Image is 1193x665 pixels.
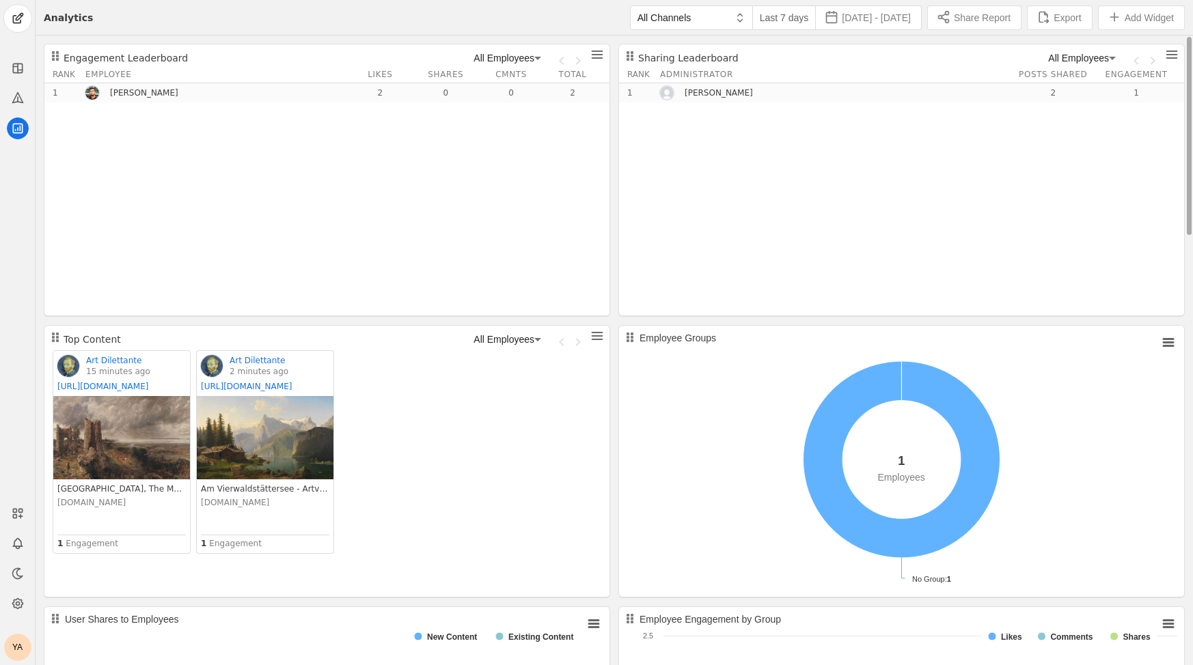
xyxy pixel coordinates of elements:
[947,575,951,583] tspan: 1
[1098,5,1185,30] button: Add Widget
[413,66,478,83] div: Shares
[57,483,186,494] span: Hadleigh Castle, The Mouth of the Thames–Morning after a Stormy Night - Artvee
[685,87,805,98] div: Yousif Abood
[44,66,85,83] div: Employee Rank
[760,11,809,25] span: Last 7 days
[427,632,477,642] text: New Content
[590,328,604,348] app-icon-button: Chart context menu
[57,538,63,549] div: 1
[57,355,79,377] img: cache
[85,86,99,100] img: cache
[53,396,190,479] img: cache
[619,326,1184,597] svg: Employee Groups
[4,634,31,661] button: YA
[640,332,716,343] text: Employee Groups
[954,11,1011,25] span: Share Report
[57,496,186,509] span: [DOMAIN_NAME]
[1097,66,1184,83] div: Employee Engagement
[110,87,230,98] div: Wissam Sameer
[1027,5,1092,30] button: Export
[660,86,674,100] img: unknown-user-light.svg
[1009,66,1097,83] div: Number of Posts Shared with Employees
[85,66,348,83] div: Employee Name
[201,483,329,494] span: Am Vierwaldstättersee - Artvee
[619,66,660,83] div: User Rank
[201,496,329,509] span: [DOMAIN_NAME]
[912,575,951,583] text: No Group:
[1165,47,1179,66] app-icon-button: Chart context menu
[508,632,573,642] text: Existing Content
[1125,11,1174,25] span: Add Widget
[660,66,1009,83] div: User Name
[201,355,223,377] img: cache
[57,382,148,391] a: [URL][DOMAIN_NAME]
[1048,53,1109,63] span: All Employees
[197,479,333,513] a: Am Vierwaldstättersee - Artvee[DOMAIN_NAME]
[230,355,285,366] a: Art Dilettante
[64,332,121,346] div: Top Content
[816,5,922,30] button: [DATE] - [DATE]
[196,350,334,554] a: Art Dilettante2 minutes ago[URL][DOMAIN_NAME]Am Vierwaldstättersee - Artvee[DOMAIN_NAME]1Engagement
[201,538,206,549] div: 1
[1123,632,1151,642] text: Shares
[898,454,905,468] strong: 1
[65,614,179,625] text: User Shares to Employees
[66,539,118,548] span: Engagement
[348,66,413,83] div: Likes
[197,396,333,479] img: cache
[643,632,653,640] text: 2.5
[474,53,534,63] span: All Employees
[544,66,609,83] div: Total Engagements
[53,479,190,513] a: [GEOGRAPHIC_DATA], The Mouth of the Thames–Morning after a Stormy Night - Artvee[DOMAIN_NAME]
[1054,11,1081,25] span: Export
[590,47,604,66] app-icon-button: Chart context menu
[53,350,191,554] a: Art Dilettante15 minutes ago[URL][DOMAIN_NAME][GEOGRAPHIC_DATA], The Mouth of the Thames–Morning ...
[638,51,739,65] div: Sharing Leaderboard
[230,366,288,377] a: 2 minutes ago
[1050,632,1093,642] text: Comments
[640,614,781,625] text: Employee Engagement by Group
[201,382,292,391] a: [URL][DOMAIN_NAME]
[474,334,534,345] span: All Employees
[637,12,691,23] span: All Channels
[753,5,817,30] button: Last 7 days
[1001,632,1022,642] text: Likes
[478,66,544,83] div: Comments
[86,355,141,366] a: Art Dilettante
[44,11,93,25] div: Analytics
[878,470,925,484] div: Employees
[209,539,262,548] span: Engagement
[842,11,911,25] span: [DATE] - [DATE]
[927,5,1021,30] button: Share Report
[64,51,188,65] div: Engagement Leaderboard
[86,366,150,377] a: 15 minutes ago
